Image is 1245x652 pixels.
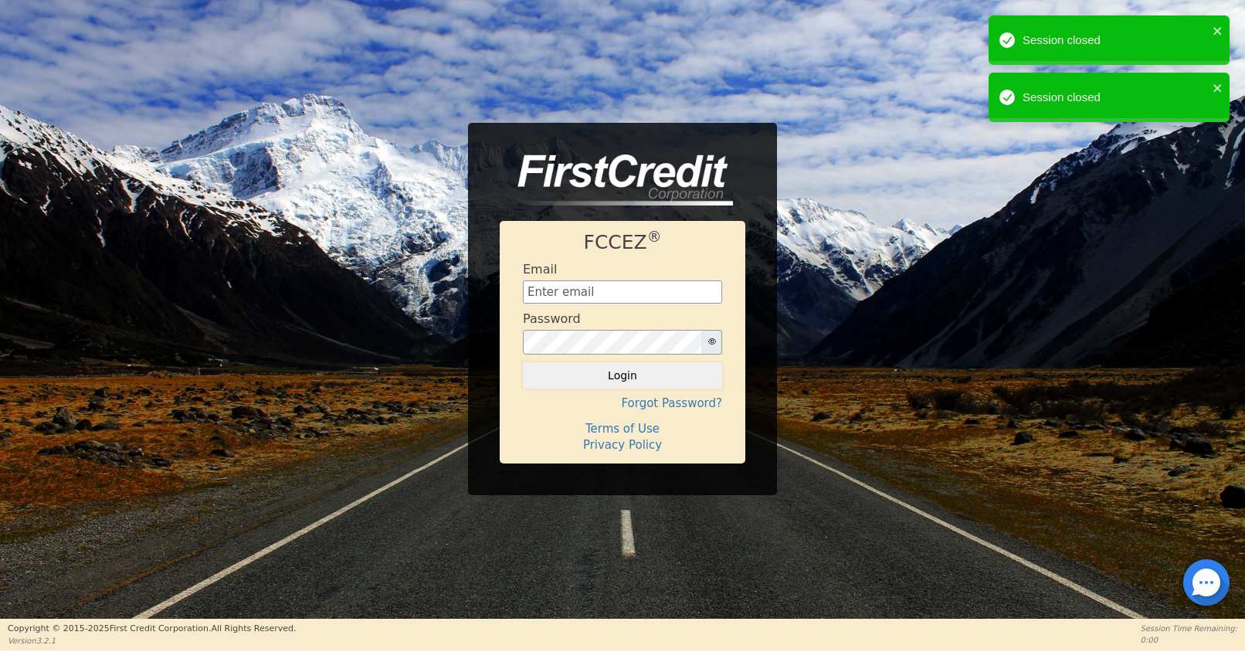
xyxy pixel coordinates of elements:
[211,623,296,633] span: All Rights Reserved.
[1023,32,1208,49] div: Session closed
[500,155,733,205] img: logo-CMu_cnol.png
[1141,634,1237,646] p: 0:00
[523,422,722,436] h4: Terms of Use
[523,330,702,355] input: password
[523,362,722,389] button: Login
[1213,22,1223,39] button: close
[523,311,581,326] h4: Password
[523,262,557,277] h4: Email
[8,635,296,647] p: Version 3.2.1
[523,396,722,410] h4: Forgot Password?
[523,280,722,304] input: Enter email
[523,438,722,452] h4: Privacy Policy
[8,623,296,636] p: Copyright © 2015- 2025 First Credit Corporation.
[647,229,662,245] sup: ®
[1213,79,1223,97] button: close
[1023,89,1208,107] div: Session closed
[1141,623,1237,634] p: Session Time Remaining:
[523,231,722,254] h1: FCCEZ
